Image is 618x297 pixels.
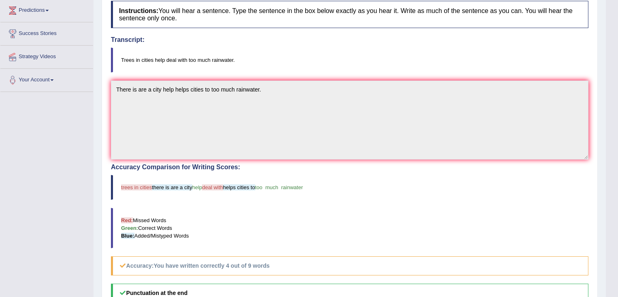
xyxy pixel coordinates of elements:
[121,225,138,231] b: Green:
[111,48,588,72] blockquote: Trees in cities help deal with too much rainwater.
[281,184,303,190] span: rainwater
[111,1,588,28] h4: You will hear a sentence. Type the sentence in the box below exactly as you hear it. Write as muc...
[0,69,93,89] a: Your Account
[121,233,134,239] b: Blue:
[255,184,262,190] span: too
[152,184,192,190] span: there is are a city
[223,184,255,190] span: helps cities to
[111,256,588,275] h5: Accuracy:
[202,184,223,190] span: deal with
[121,184,152,190] span: trees in cities
[119,7,158,14] b: Instructions:
[111,36,588,44] h4: Transcript:
[0,22,93,43] a: Success Stories
[154,262,269,269] b: You have written correctly 4 out of 9 words
[111,208,588,248] blockquote: Missed Words Correct Words Added/Mistyped Words
[0,46,93,66] a: Strategy Videos
[265,184,278,190] span: much
[192,184,202,190] span: help
[121,217,133,223] b: Red:
[111,164,588,171] h4: Accuracy Comparison for Writing Scores:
